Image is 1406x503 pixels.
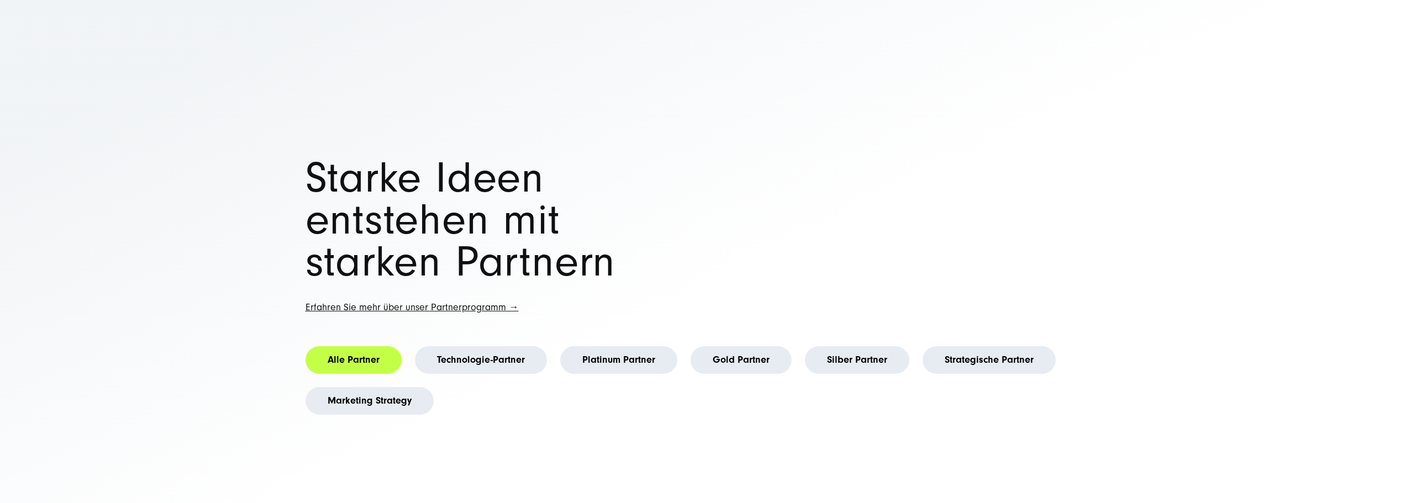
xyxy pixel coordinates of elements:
[805,346,909,374] a: Silber Partner
[691,346,792,374] a: Gold Partner
[923,346,1056,374] a: Strategische Partner
[560,346,677,374] a: Platinum Partner
[415,346,547,374] a: Technologie-Partner
[306,301,519,313] a: Erfahren Sie mehr über unser Partnerprogramm →
[306,346,402,374] a: Alle Partner
[306,387,434,415] a: Marketing Strategy
[306,157,703,283] h1: Starke Ideen entstehen mit starken Partnern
